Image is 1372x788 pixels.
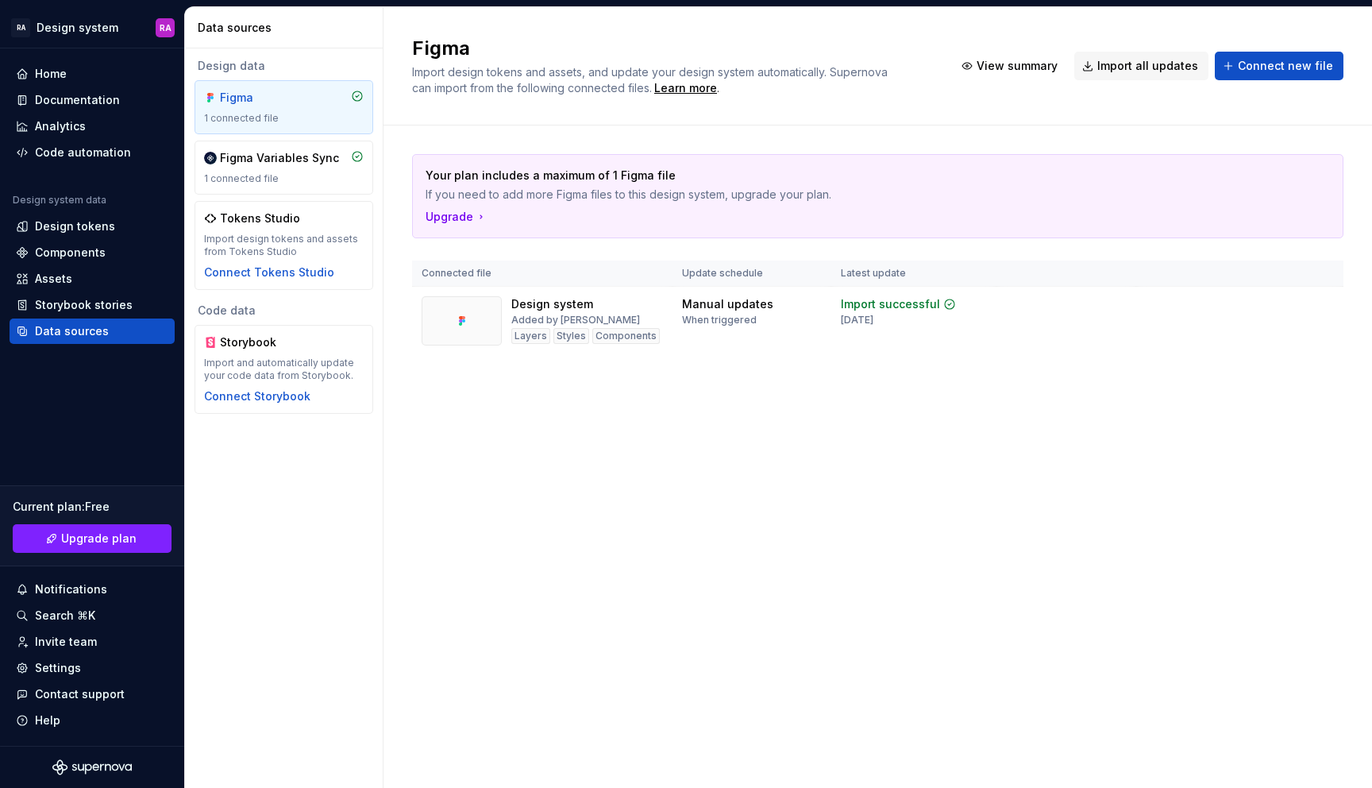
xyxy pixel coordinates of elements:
[10,292,175,318] a: Storybook stories
[10,603,175,628] button: Search ⌘K
[35,713,60,728] div: Help
[10,266,175,292] a: Assets
[10,319,175,344] a: Data sources
[204,172,364,185] div: 1 connected file
[220,150,339,166] div: Figma Variables Sync
[10,708,175,733] button: Help
[35,218,115,234] div: Design tokens
[10,629,175,655] a: Invite team
[10,214,175,239] a: Design tokens
[35,145,131,160] div: Code automation
[220,334,296,350] div: Storybook
[682,314,757,326] div: When triggered
[35,686,125,702] div: Contact support
[10,655,175,681] a: Settings
[35,245,106,261] div: Components
[198,20,376,36] div: Data sources
[977,58,1058,74] span: View summary
[426,209,488,225] button: Upgrade
[35,608,95,624] div: Search ⌘K
[35,297,133,313] div: Storybook stories
[412,65,891,95] span: Import design tokens and assets, and update your design system automatically. Supernova can impor...
[13,524,171,553] button: Upgrade plan
[10,577,175,602] button: Notifications
[652,83,719,95] span: .
[412,36,935,61] h2: Figma
[220,90,296,106] div: Figma
[10,140,175,165] a: Code automation
[1097,58,1198,74] span: Import all updates
[52,759,132,775] svg: Supernova Logo
[11,18,30,37] div: RA
[10,114,175,139] a: Analytics
[412,261,673,287] th: Connected file
[35,660,81,676] div: Settings
[35,118,86,134] div: Analytics
[10,61,175,87] a: Home
[3,10,181,44] button: RADesign systemRA
[195,80,373,134] a: Figma1 connected file
[511,296,593,312] div: Design system
[841,296,940,312] div: Import successful
[35,271,72,287] div: Assets
[37,20,118,36] div: Design system
[682,296,773,312] div: Manual updates
[204,265,334,280] button: Connect Tokens Studio
[13,499,171,515] div: Current plan : Free
[195,303,373,319] div: Code data
[654,80,717,96] a: Learn more
[220,211,300,226] div: Tokens Studio
[10,240,175,265] a: Components
[160,21,171,34] div: RA
[204,388,310,404] button: Connect Storybook
[204,357,364,382] div: Import and automatically update your code data from Storybook.
[35,581,107,597] div: Notifications
[195,201,373,290] a: Tokens StudioImport design tokens and assets from Tokens StudioConnect Tokens Studio
[553,328,589,344] div: Styles
[426,168,1219,183] p: Your plan includes a maximum of 1 Figma file
[10,682,175,707] button: Contact support
[673,261,831,287] th: Update schedule
[1238,58,1333,74] span: Connect new file
[841,314,873,326] div: [DATE]
[831,261,996,287] th: Latest update
[1215,52,1343,80] button: Connect new file
[195,141,373,195] a: Figma Variables Sync1 connected file
[954,52,1068,80] button: View summary
[204,233,364,258] div: Import design tokens and assets from Tokens Studio
[1074,52,1208,80] button: Import all updates
[35,323,109,339] div: Data sources
[195,58,373,74] div: Design data
[195,325,373,414] a: StorybookImport and automatically update your code data from Storybook.Connect Storybook
[35,92,120,108] div: Documentation
[10,87,175,113] a: Documentation
[592,328,660,344] div: Components
[13,194,106,207] div: Design system data
[204,112,364,125] div: 1 connected file
[35,66,67,82] div: Home
[61,531,137,547] span: Upgrade plan
[511,314,640,326] div: Added by [PERSON_NAME]
[511,328,550,344] div: Layers
[426,187,1219,203] p: If you need to add more Figma files to this design system, upgrade your plan.
[35,634,97,650] div: Invite team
